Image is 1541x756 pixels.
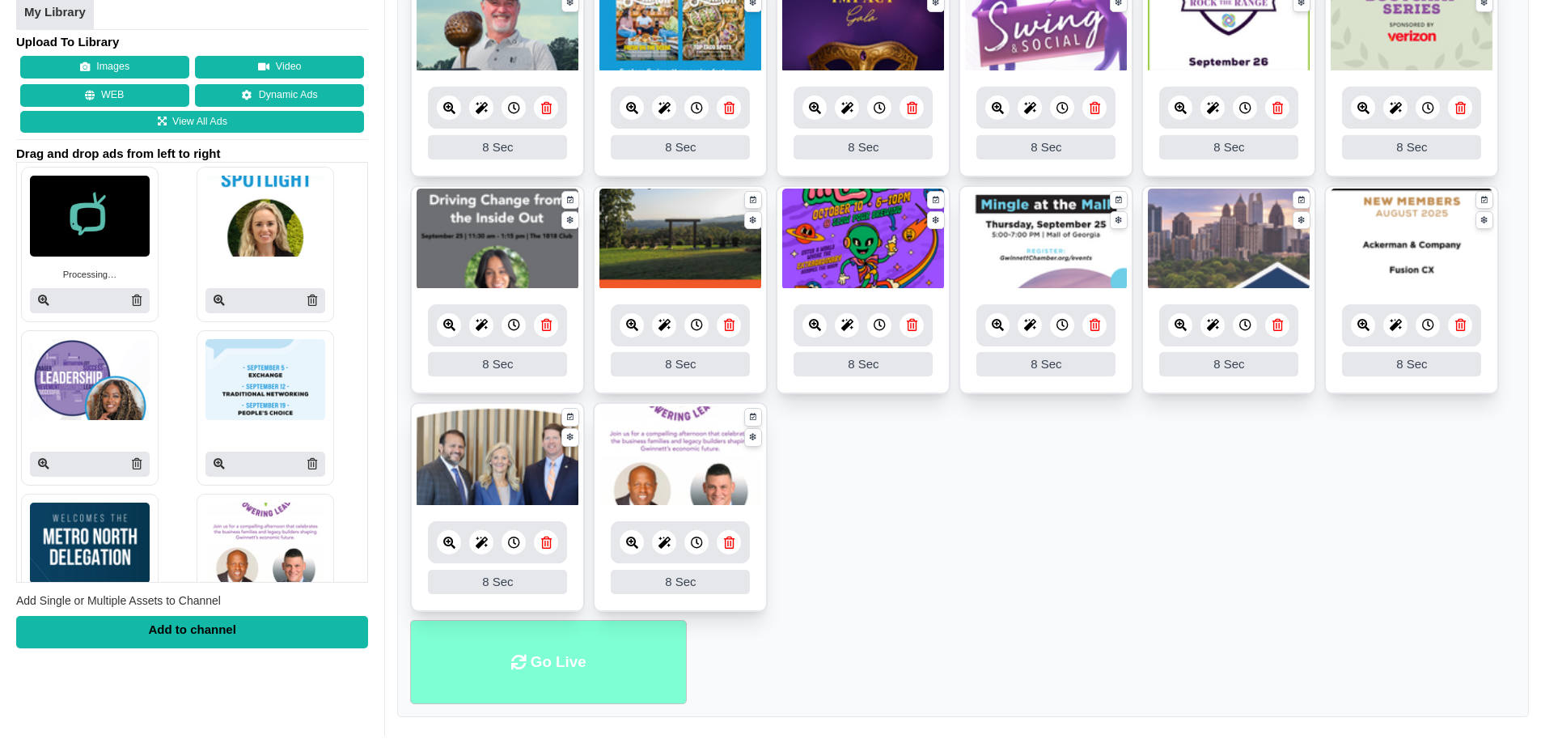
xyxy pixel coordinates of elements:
div: 8 Sec [794,352,933,376]
div: 8 Sec [1159,135,1298,159]
img: 1780.657 kb [599,406,761,508]
div: 8 Sec [428,570,567,594]
iframe: Chat Widget [1460,678,1541,756]
img: 4.238 mb [599,189,761,290]
div: 8 Sec [428,135,567,159]
div: 8 Sec [1342,135,1481,159]
img: P250x250 image processing20250915 1472544 u3jpqp [30,339,150,420]
img: 1142.963 kb [417,189,578,290]
img: 4.289 mb [417,406,578,508]
div: 8 Sec [611,352,750,376]
img: 4.018 mb [965,189,1127,290]
img: 799.765 kb [1148,189,1310,290]
h4: Upload To Library [16,34,368,50]
span: Drag and drop ads from left to right [16,146,368,162]
div: 8 Sec [1159,352,1298,376]
li: Go Live [410,620,687,705]
img: 238.012 kb [1331,189,1492,290]
img: P250x250 image processing20250916 1593173 kxl6a8 [205,176,325,257]
button: Images [20,56,189,79]
img: 1044.257 kb [782,189,944,290]
img: P250x250 image processing20250915 1472544 1fhtlgu [205,339,325,420]
div: 8 Sec [794,135,933,159]
div: 8 Sec [976,352,1116,376]
img: P250x250 image processing20250908 996236 t81omi [30,503,150,584]
img: P250x250 image processing20250908 996236 1w0lz5u [205,503,325,584]
div: Add to channel [16,616,368,648]
div: 8 Sec [428,352,567,376]
a: View All Ads [20,111,364,134]
button: Video [195,56,364,79]
small: Processing… [63,268,117,282]
div: 8 Sec [1342,352,1481,376]
a: Dynamic Ads [195,84,364,107]
button: WEB [20,84,189,107]
div: 8 Sec [976,135,1116,159]
img: Sign stream loading animation [30,176,150,257]
div: 8 Sec [611,570,750,594]
div: 8 Sec [611,135,750,159]
span: Add Single or Multiple Assets to Channel [16,594,221,607]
